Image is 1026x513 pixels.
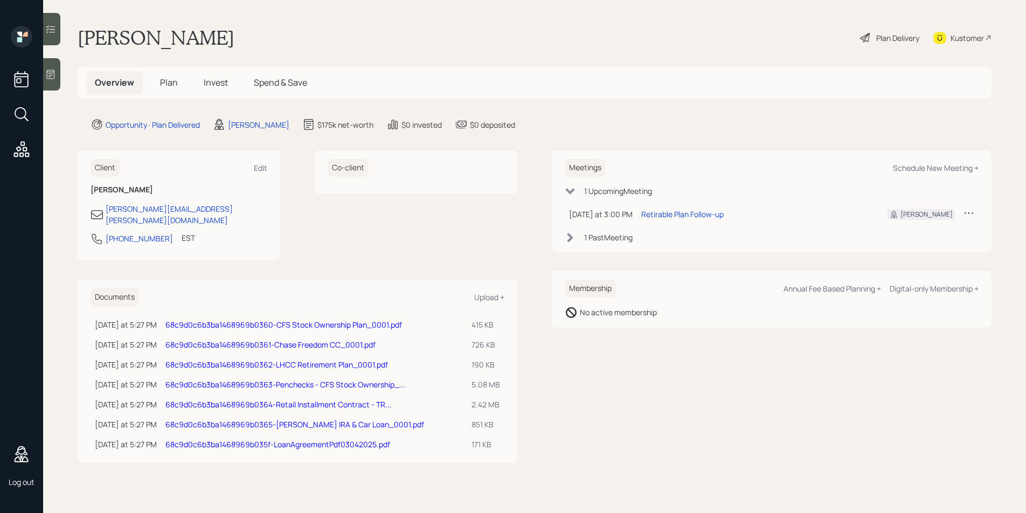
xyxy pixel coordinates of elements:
[95,439,157,450] div: [DATE] at 5:27 PM
[182,232,195,244] div: EST
[165,320,402,330] a: 68c9d0c6b3ba1468969b0360-CFS Stock Ownership Plan_0001.pdf
[165,359,388,370] a: 68c9d0c6b3ba1468969b0362-LHCC Retirement Plan_0001.pdf
[890,283,979,294] div: Digital-only Membership +
[565,159,606,177] h6: Meetings
[565,280,616,297] h6: Membership
[165,399,392,410] a: 68c9d0c6b3ba1468969b0364-Retail Installment Contract - TR...
[95,77,134,88] span: Overview
[204,77,228,88] span: Invest
[472,439,500,450] div: 171 KB
[95,339,157,350] div: [DATE] at 5:27 PM
[472,359,500,370] div: 190 KB
[580,307,657,318] div: No active membership
[951,32,984,44] div: Kustomer
[900,210,953,219] div: [PERSON_NAME]
[254,163,267,173] div: Edit
[78,26,234,50] h1: [PERSON_NAME]
[9,477,34,487] div: Log out
[474,292,504,302] div: Upload +
[160,77,178,88] span: Plan
[784,283,881,294] div: Annual Fee Based Planning +
[584,185,652,197] div: 1 Upcoming Meeting
[876,32,919,44] div: Plan Delivery
[95,359,157,370] div: [DATE] at 5:27 PM
[95,399,157,410] div: [DATE] at 5:27 PM
[165,379,406,390] a: 68c9d0c6b3ba1468969b0363-Penchecks - CFS Stock Ownership_...
[165,419,424,429] a: 68c9d0c6b3ba1468969b0365-[PERSON_NAME] IRA & Car Loan_0001.pdf
[91,159,120,177] h6: Client
[228,119,289,130] div: [PERSON_NAME]
[165,439,390,449] a: 68c9d0c6b3ba1468969b035f-LoanAgreementPdf03042025.pdf
[91,288,139,306] h6: Documents
[472,339,500,350] div: 726 KB
[641,209,724,220] div: Retirable Plan Follow-up
[893,163,979,173] div: Schedule New Meeting +
[254,77,307,88] span: Spend & Save
[106,119,200,130] div: Opportunity · Plan Delivered
[95,319,157,330] div: [DATE] at 5:27 PM
[95,379,157,390] div: [DATE] at 5:27 PM
[401,119,442,130] div: $0 invested
[91,185,267,195] h6: [PERSON_NAME]
[472,319,500,330] div: 415 KB
[470,119,515,130] div: $0 deposited
[317,119,373,130] div: $175k net-worth
[472,419,500,430] div: 851 KB
[95,419,157,430] div: [DATE] at 5:27 PM
[328,159,369,177] h6: Co-client
[472,399,500,410] div: 2.42 MB
[472,379,500,390] div: 5.08 MB
[106,233,173,244] div: [PHONE_NUMBER]
[584,232,633,243] div: 1 Past Meeting
[165,339,376,350] a: 68c9d0c6b3ba1468969b0361-Chase Freedom CC_0001.pdf
[569,209,633,220] div: [DATE] at 3:00 PM
[106,203,267,226] div: [PERSON_NAME][EMAIL_ADDRESS][PERSON_NAME][DOMAIN_NAME]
